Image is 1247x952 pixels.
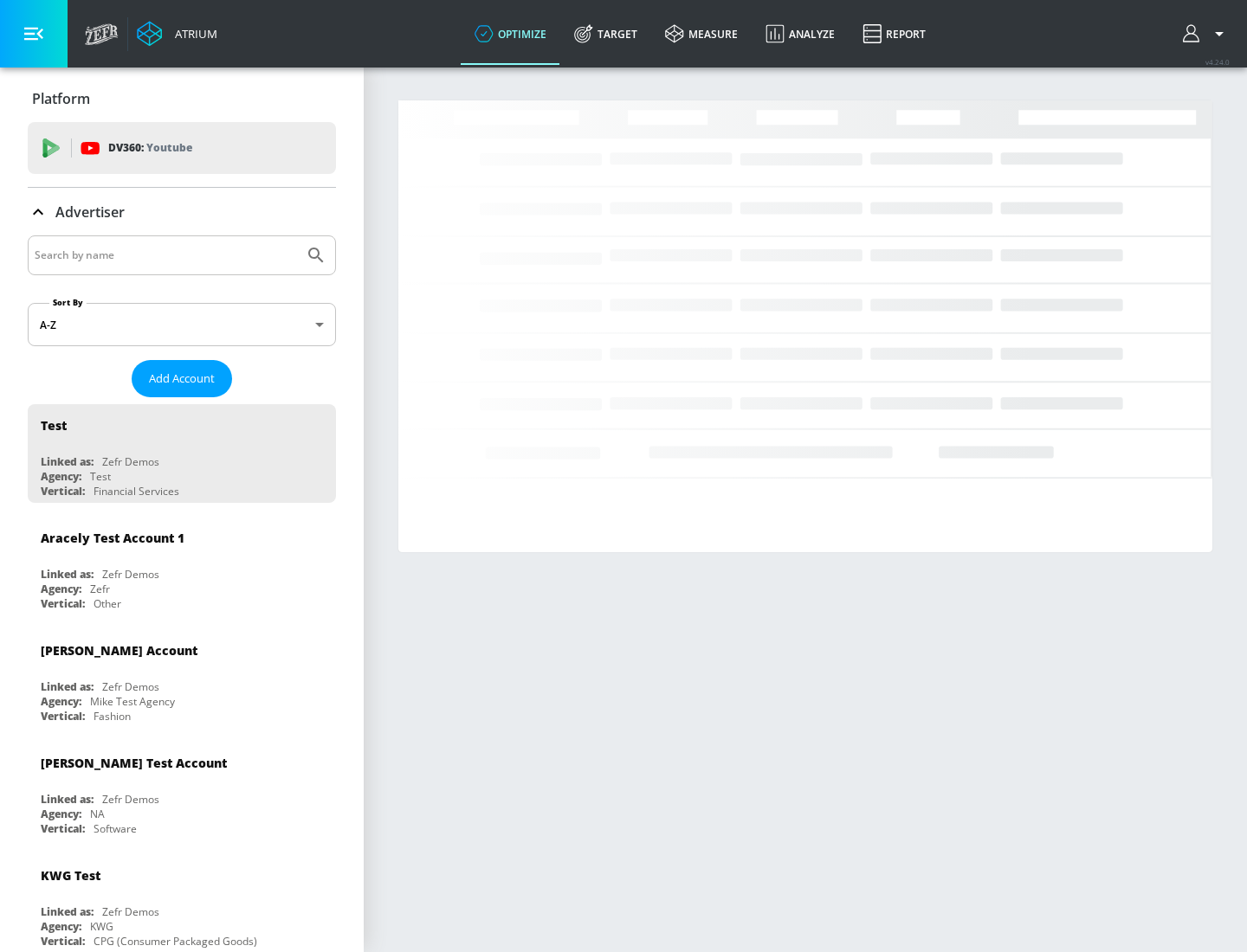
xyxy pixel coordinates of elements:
div: Aracely Test Account 1Linked as:Zefr DemosAgency:ZefrVertical:Other [28,517,336,615]
a: measure [651,3,752,65]
div: Agency: [41,582,81,596]
div: Linked as: [41,567,94,582]
div: Vertical: [41,709,85,724]
div: DV360: Youtube [28,122,336,174]
div: Agency: [41,469,81,484]
button: Add Account [132,360,232,397]
div: Linked as: [41,679,94,694]
div: Vertical: [41,934,85,949]
div: TestLinked as:Zefr DemosAgency:TestVertical:Financial Services [28,404,336,503]
div: Test [41,417,67,434]
div: A-Z [28,303,336,346]
div: Vertical: [41,821,85,836]
div: [PERSON_NAME] Test AccountLinked as:Zefr DemosAgency:NAVertical:Software [28,742,336,840]
input: Search by name [35,244,297,267]
a: Report [849,3,940,65]
div: [PERSON_NAME] Test Account [41,755,227,771]
div: Aracely Test Account 1 [41,530,184,546]
div: Platform [28,74,336,123]
div: NA [90,807,105,821]
div: Zefr Demos [102,904,159,919]
div: Agency: [41,694,81,709]
div: Atrium [168,26,217,42]
div: Mike Test Agency [90,694,175,709]
div: Zefr Demos [102,679,159,694]
a: Analyze [752,3,849,65]
div: Agency: [41,807,81,821]
div: Linked as: [41,792,94,807]
div: Zefr Demos [102,792,159,807]
p: Advertiser [55,203,125,222]
div: [PERSON_NAME] Account [41,642,197,659]
label: Sort By [49,297,87,308]
div: Vertical: [41,484,85,499]
div: [PERSON_NAME] AccountLinked as:Zefr DemosAgency:Mike Test AgencyVertical:Fashion [28,629,336,728]
div: KWG Test [41,867,100,884]
a: Target [560,3,651,65]
div: Fashion [94,709,131,724]
div: Advertiser [28,188,336,236]
span: Add Account [149,369,215,389]
div: Other [94,596,121,611]
div: Vertical: [41,596,85,611]
div: Financial Services [94,484,179,499]
a: optimize [461,3,560,65]
p: Youtube [146,138,192,157]
div: Software [94,821,137,836]
div: Linked as: [41,904,94,919]
div: KWG [90,919,113,934]
span: v 4.24.0 [1205,57,1230,67]
div: Zefr Demos [102,454,159,469]
div: Zefr [90,582,110,596]
div: Linked as: [41,454,94,469]
div: CPG (Consumer Packaged Goods) [94,934,257,949]
p: Platform [32,89,90,108]
div: Test [90,469,111,484]
p: DV360: [108,138,192,158]
div: Agency: [41,919,81,934]
div: Zefr Demos [102,567,159,582]
a: Atrium [137,21,217,47]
